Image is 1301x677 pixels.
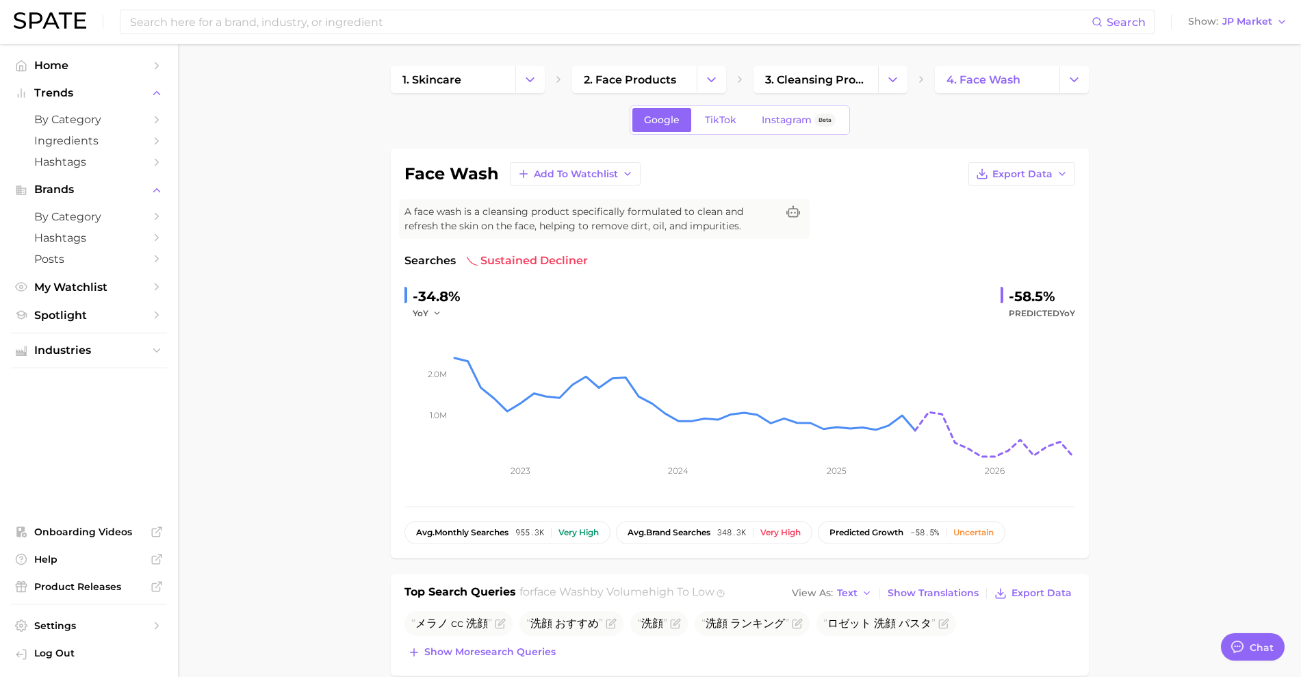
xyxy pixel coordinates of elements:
span: Help [34,553,144,565]
span: Log Out [34,647,156,659]
a: 4. face wash [935,66,1059,93]
span: Ingredients [34,134,144,147]
span: Text [837,589,858,597]
a: Google [632,108,691,132]
button: Change Category [878,66,907,93]
span: Settings [34,619,144,632]
span: 3. cleansing products [765,73,866,86]
span: YoY [1059,308,1075,318]
span: Google [644,114,680,126]
button: ShowJP Market [1185,13,1291,31]
img: sustained decliner [467,255,478,266]
button: Add to Watchlist [510,162,641,186]
span: sustained decliner [467,253,588,269]
a: Log out. Currently logged in with e-mail elisabethkim@amorepacific.com. [11,643,167,666]
a: TikTok [693,108,748,132]
span: by Category [34,113,144,126]
abbr: average [416,527,435,537]
span: 4. face wash [946,73,1020,86]
button: Flag as miscategorized or irrelevant [792,618,803,629]
button: Export Data [991,584,1074,603]
button: avg.brand searches348.3kVery high [616,521,812,544]
span: brand searches [628,528,710,537]
button: YoY [413,305,442,322]
span: ロゼット 洗顔 パスタ [823,617,936,630]
a: by Category [11,109,167,130]
img: SPATE [14,12,86,29]
span: Show more search queries [424,646,556,658]
span: Spotlight [34,309,144,322]
span: メラノ cc 洗顔 [411,617,492,630]
span: My Watchlist [34,281,144,294]
button: Change Category [697,66,726,93]
span: monthly searches [416,528,508,537]
a: Product Releases [11,576,167,597]
button: avg.monthly searches955.3kVery high [404,521,610,544]
span: Product Releases [34,580,144,593]
a: Hashtags [11,151,167,173]
button: Flag as miscategorized or irrelevant [670,618,681,629]
tspan: 2.0m [428,368,447,379]
a: by Category [11,206,167,227]
span: 955.3k [515,528,544,537]
span: 洗顔 ランキング [701,617,789,630]
a: InstagramBeta [750,108,847,132]
span: Onboarding Videos [34,526,144,538]
span: Posts [34,253,144,266]
span: by Category [34,210,144,223]
span: View As [792,589,833,597]
span: 348.3k [717,528,746,537]
button: Flag as miscategorized or irrelevant [606,618,617,629]
button: Flag as miscategorized or irrelevant [495,618,506,629]
span: Beta [819,114,832,126]
tspan: 2025 [827,465,847,476]
a: Hashtags [11,227,167,248]
a: Home [11,55,167,76]
button: Industries [11,340,167,361]
tspan: 2026 [985,465,1005,476]
a: My Watchlist [11,277,167,298]
span: YoY [413,307,428,319]
div: -58.5% [1009,285,1075,307]
span: Search [1107,16,1146,29]
button: Show moresearch queries [404,643,559,662]
a: 3. cleansing products [753,66,878,93]
span: face wash [534,585,590,598]
span: JP Market [1222,18,1272,25]
span: predicted growth [829,528,903,537]
a: Settings [11,615,167,636]
a: Ingredients [11,130,167,151]
a: 2. face products [572,66,697,93]
h1: face wash [404,166,499,182]
span: Export Data [1012,587,1072,599]
tspan: 2023 [511,465,530,476]
h1: Top Search Queries [404,584,516,603]
div: -34.8% [413,285,461,307]
span: Export Data [992,168,1053,180]
span: TikTok [705,114,736,126]
div: Very high [558,528,599,537]
a: Onboarding Videos [11,522,167,542]
span: -58.5% [910,528,939,537]
span: Hashtags [34,155,144,168]
a: Posts [11,248,167,270]
span: A face wash is a cleansing product specifically formulated to clean and refresh the skin on the f... [404,205,777,233]
h2: for by Volume [519,584,714,603]
button: View AsText [788,585,876,602]
button: Export Data [968,162,1075,186]
input: Search here for a brand, industry, or ingredient [129,10,1092,34]
a: Spotlight [11,305,167,326]
span: Show Translations [888,587,979,599]
span: Instagram [762,114,812,126]
span: 1. skincare [402,73,461,86]
tspan: 2024 [668,465,688,476]
button: Change Category [515,66,545,93]
span: 2. face products [584,73,676,86]
span: Trends [34,87,144,99]
button: Trends [11,83,167,103]
span: 洗顔 [637,617,667,630]
button: Show Translations [884,584,982,602]
span: 洗顔 おすすめ [526,617,603,630]
span: Hashtags [34,231,144,244]
span: Show [1188,18,1218,25]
